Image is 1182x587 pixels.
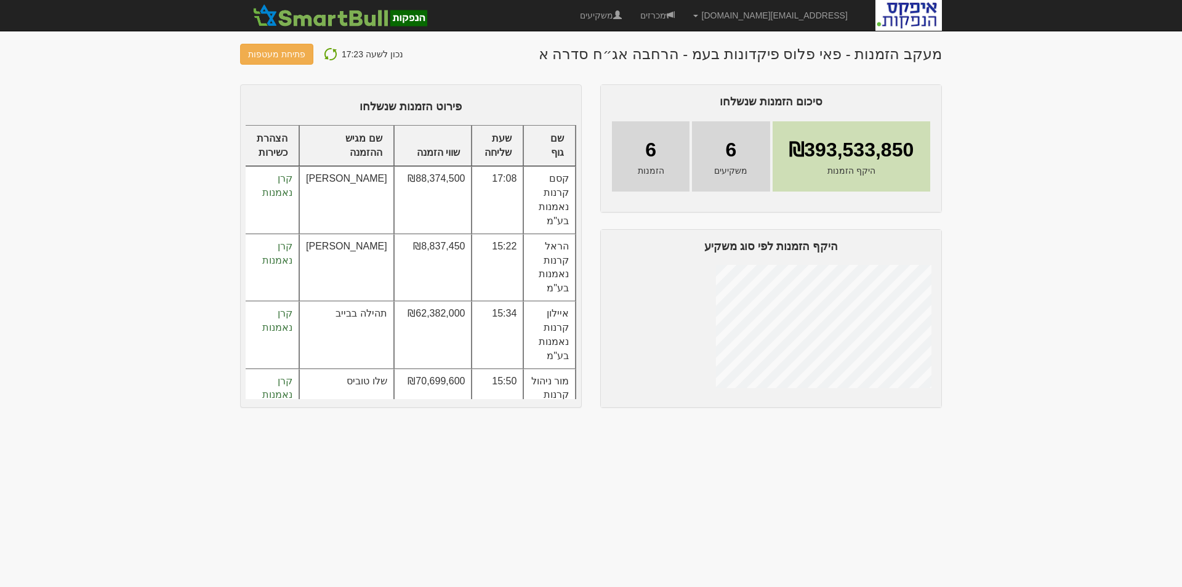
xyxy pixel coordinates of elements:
span: משקיעים [714,164,747,177]
p: נכון לשעה 17:23 [342,46,403,62]
span: ₪393,533,850 [789,136,914,164]
td: 15:50 [472,369,523,450]
span: קרן נאמנות [262,376,292,400]
td: 15:34 [472,301,523,368]
td: הראל קרנות נאמנות בע"מ [523,234,576,301]
span: 6 [645,136,656,164]
th: שווי הזמנה [394,126,472,167]
td: תהילה בבייב [299,301,394,368]
td: מור ניהול קרנות נאמנות (2013) בע"מ [523,369,576,450]
th: שם גוף [523,126,576,167]
td: קסם קרנות נאמנות בע"מ [523,166,576,233]
button: פתיחת מעטפות [240,44,313,65]
td: ₪8,837,450 [394,234,472,301]
td: [PERSON_NAME] [299,234,394,301]
span: פירוט הזמנות שנשלחו [360,100,462,113]
span: סיכום הזמנות שנשלחו [720,95,822,108]
span: הזמנות [638,164,664,177]
span: קרן נאמנות [262,308,292,333]
td: 17:08 [472,166,523,233]
img: refresh-icon.png [323,47,338,62]
td: 15:22 [472,234,523,301]
td: ₪88,374,500 [394,166,472,233]
th: שם מגיש ההזמנה [299,126,394,167]
span: 6 [725,136,736,164]
td: [PERSON_NAME] [299,166,394,233]
td: ₪62,382,000 [394,301,472,368]
th: הצהרת כשירות [245,126,299,167]
span: היקף הזמנות לפי סוג משקיע [704,240,838,253]
td: איילון קרנות נאמנות בע"מ [523,301,576,368]
th: שעת שליחה [472,126,523,167]
span: קרן נאמנות [262,173,292,198]
img: סמארטבול - מערכת לניהול הנפקות [249,3,430,28]
h1: מעקב הזמנות - פאי פלוס פיקדונות בעמ - הרחבה אג״ח סדרה א [539,46,942,62]
span: קרן נאמנות [262,241,292,265]
td: שלו טוביס [299,369,394,450]
span: היקף הזמנות [827,164,875,177]
td: ₪70,699,600 [394,369,472,450]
